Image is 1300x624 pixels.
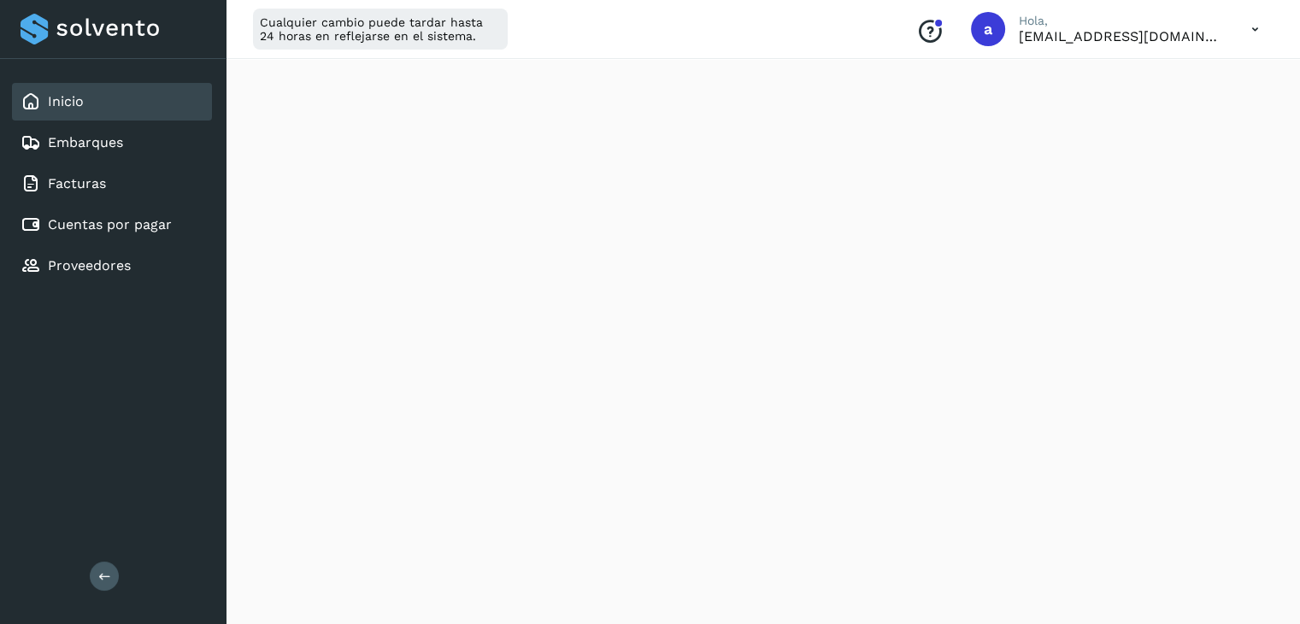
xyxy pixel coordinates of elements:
div: Cuentas por pagar [12,206,212,244]
a: Proveedores [48,257,131,274]
div: Proveedores [12,247,212,285]
div: Cualquier cambio puede tardar hasta 24 horas en reflejarse en el sistema. [253,9,508,50]
a: Embarques [48,134,123,150]
p: Hola, [1019,14,1224,28]
a: Inicio [48,93,84,109]
a: Facturas [48,175,106,191]
div: Inicio [12,83,212,121]
div: Facturas [12,165,212,203]
a: Cuentas por pagar [48,216,172,233]
p: admon@logicen.com.mx [1019,28,1224,44]
div: Embarques [12,124,212,162]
